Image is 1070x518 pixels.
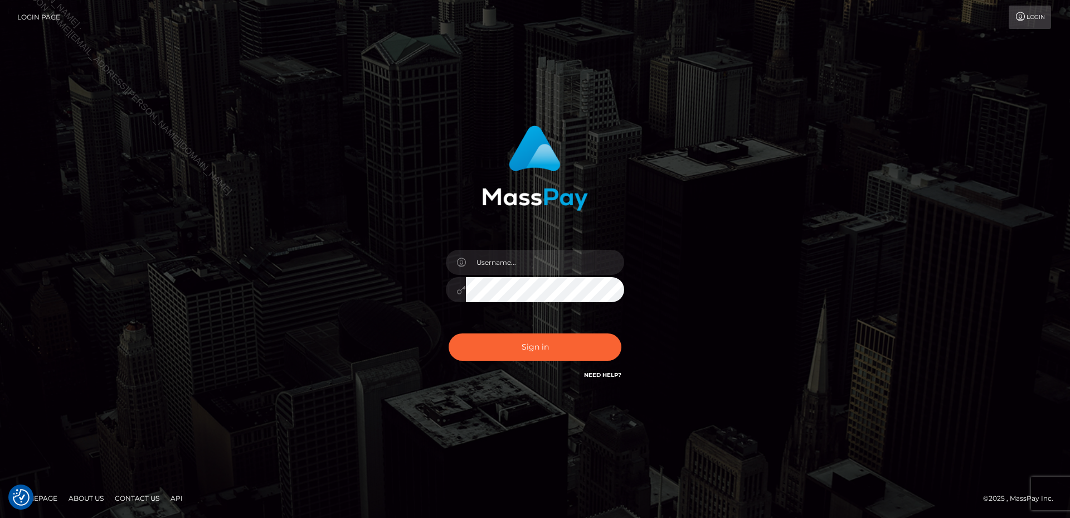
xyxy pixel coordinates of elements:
[983,492,1062,505] div: © 2025 , MassPay Inc.
[64,490,108,507] a: About Us
[466,250,624,275] input: Username...
[166,490,187,507] a: API
[17,6,60,29] a: Login Page
[110,490,164,507] a: Contact Us
[584,371,621,379] a: Need Help?
[13,489,30,506] img: Revisit consent button
[12,490,62,507] a: Homepage
[449,333,621,361] button: Sign in
[482,125,588,211] img: MassPay Login
[1009,6,1051,29] a: Login
[13,489,30,506] button: Consent Preferences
